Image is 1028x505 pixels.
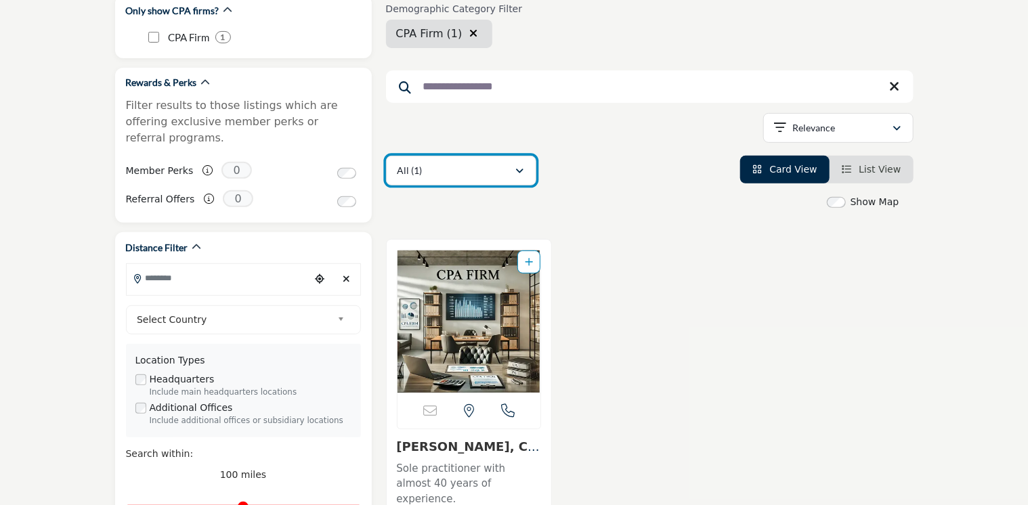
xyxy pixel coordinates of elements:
[148,32,159,43] input: CPA Firm checkbox
[223,190,253,207] span: 0
[386,70,914,103] input: Search Keyword
[150,415,351,427] div: Include additional offices or subsidiary locations
[221,32,226,42] b: 1
[220,469,267,480] span: 100 miles
[752,164,817,175] a: View Card
[215,31,231,43] div: 1 Results For CPA Firm
[792,121,835,135] p: Relevance
[397,439,540,468] a: [PERSON_NAME], CPA...
[126,76,197,89] h2: Rewards & Perks
[126,241,188,255] h2: Distance Filter
[150,401,233,415] label: Additional Offices
[386,3,523,15] h6: Demographic Category Filter
[386,156,536,185] button: All (1)
[126,4,219,18] h2: Only show CPA firms?
[859,164,901,175] span: List View
[398,250,541,393] img: Nancy I. Stupay, CPA
[769,164,817,175] span: Card View
[221,162,252,179] span: 0
[397,439,542,454] h3: Nancy I. Stupay, CPA
[842,164,901,175] a: View List
[337,168,356,179] input: Switch to Member Perks
[396,27,463,40] span: CPA Firm (1)
[763,113,914,143] button: Relevance
[337,196,356,207] input: Switch to Referral Offers
[740,156,830,183] li: Card View
[150,387,351,399] div: Include main headquarters locations
[150,372,215,387] label: Headquarters
[126,447,361,461] div: Search within:
[851,195,899,209] label: Show Map
[127,265,309,291] input: Search Location
[337,265,357,294] div: Clear search location
[525,257,533,267] a: Add To List
[169,30,210,45] p: CPA Firm: CPA Firm
[126,188,195,211] label: Referral Offers
[309,265,330,294] div: Choose your current location
[398,250,541,393] a: Open Listing in new tab
[137,311,332,328] span: Select Country
[830,156,914,183] li: List View
[135,353,351,368] div: Location Types
[398,164,423,177] p: All (1)
[126,159,194,183] label: Member Perks
[126,97,361,146] p: Filter results to those listings which are offering exclusive member perks or referral programs.
[470,28,478,39] i: Clear search location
